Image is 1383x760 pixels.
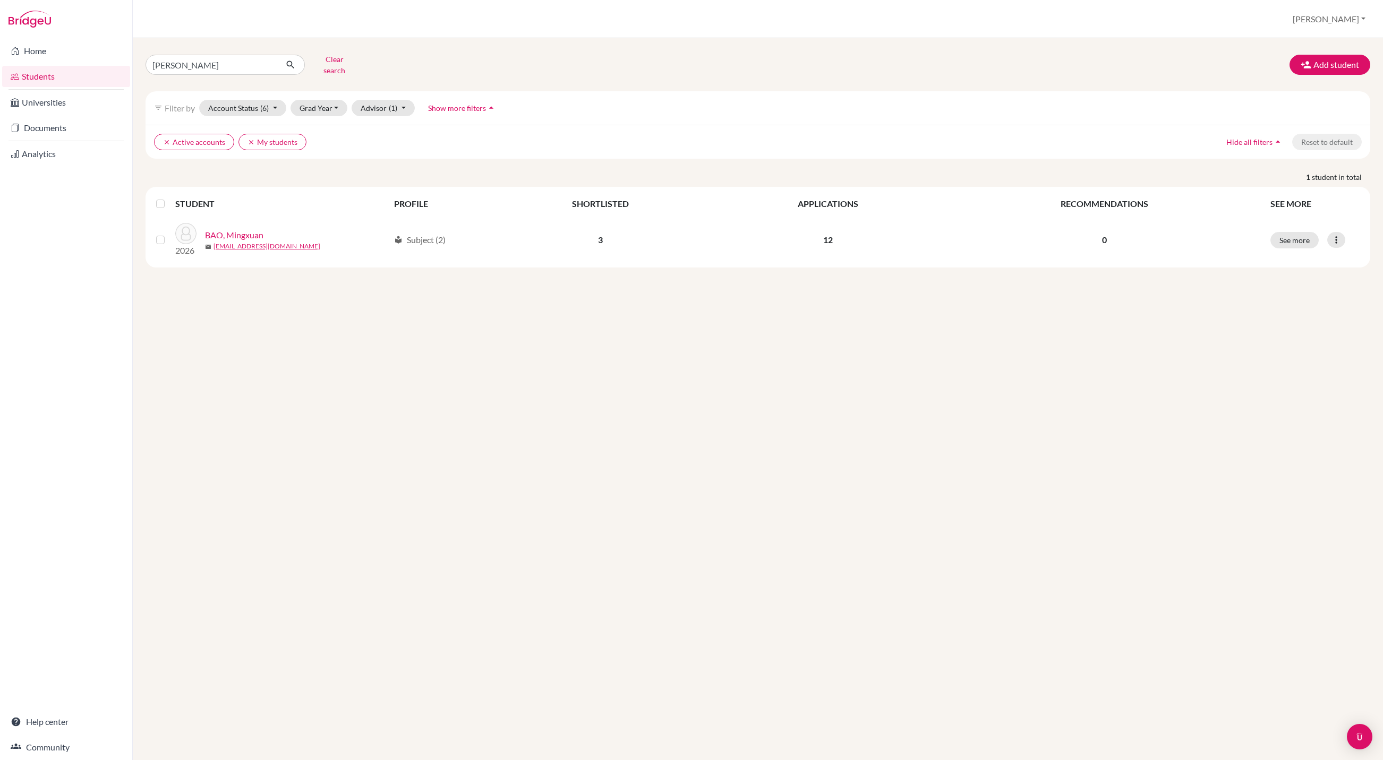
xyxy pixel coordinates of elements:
a: Universities [2,92,130,113]
td: 12 [711,217,944,263]
span: Show more filters [428,103,486,113]
button: Hide all filtersarrow_drop_up [1217,134,1292,150]
span: (1) [389,103,397,113]
button: Show more filtersarrow_drop_up [419,100,506,116]
img: Bridge-U [8,11,51,28]
a: Home [2,40,130,62]
input: Find student by name... [146,55,277,75]
button: Advisor(1) [352,100,415,116]
div: Subject (2) [394,234,446,246]
p: 2026 [175,244,197,257]
button: Grad Year [291,100,348,116]
span: mail [205,244,211,250]
a: [EMAIL_ADDRESS][DOMAIN_NAME] [214,241,320,251]
p: 0 [951,234,1258,246]
div: Open Intercom Messenger [1347,724,1372,749]
a: Documents [2,117,130,139]
strong: 1 [1306,171,1312,183]
span: Filter by [165,103,195,113]
i: clear [247,139,255,146]
th: SEE MORE [1264,191,1366,217]
span: Hide all filters [1226,137,1273,146]
i: filter_list [154,103,163,112]
a: Help center [2,711,130,732]
button: Account Status(6) [199,100,286,116]
a: Community [2,737,130,758]
td: 3 [490,217,711,263]
span: (6) [260,103,269,113]
a: BAO, Mingxuan [205,229,263,241]
a: Analytics [2,143,130,165]
th: STUDENT [175,191,388,217]
i: arrow_drop_up [486,102,497,113]
button: Clear search [305,51,364,79]
button: Add student [1290,55,1370,75]
button: Reset to default [1292,134,1362,150]
th: PROFILE [388,191,490,217]
i: clear [163,139,170,146]
img: BAO, Mingxuan [175,223,197,244]
th: RECOMMENDATIONS [944,191,1264,217]
span: local_library [394,236,403,244]
span: student in total [1312,171,1370,183]
button: clearMy students [238,134,306,150]
th: SHORTLISTED [490,191,711,217]
button: See more [1270,232,1319,248]
a: Students [2,66,130,87]
i: arrow_drop_up [1273,136,1283,147]
button: [PERSON_NAME] [1288,9,1370,29]
th: APPLICATIONS [711,191,944,217]
button: clearActive accounts [154,134,234,150]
